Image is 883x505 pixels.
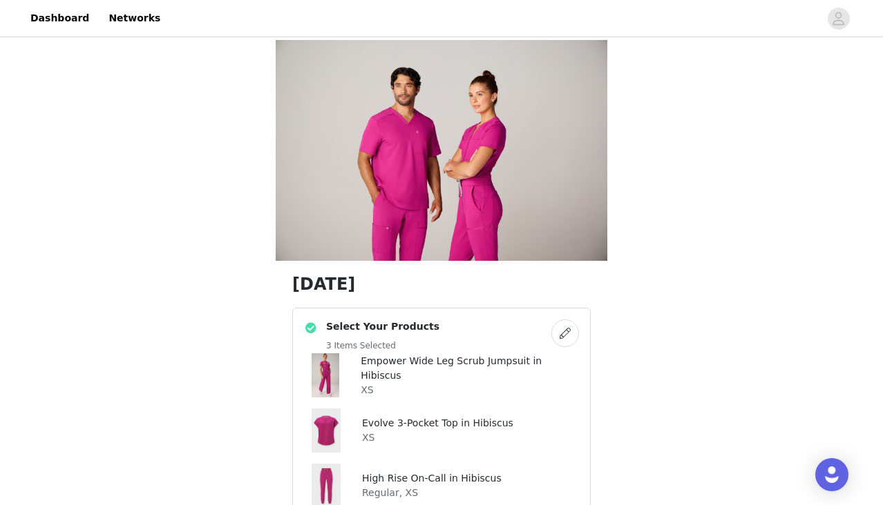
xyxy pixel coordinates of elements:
[362,486,502,500] p: Regular, XS
[292,272,591,297] h1: [DATE]
[832,8,845,30] div: avatar
[362,430,513,445] p: XS
[326,339,439,352] h5: 3 Items Selected
[22,3,97,34] a: Dashboard
[362,471,502,486] h4: High Rise On-Call in Hibiscus
[312,408,341,453] img: Evolve 3-Pocket Top in Hibiscus
[276,40,607,261] img: campaign image
[362,416,513,430] h4: Evolve 3-Pocket Top in Hibiscus
[361,354,579,383] h4: Empower Wide Leg Scrub Jumpsuit in Hibiscus
[326,319,439,334] h4: Select Your Products
[815,458,848,491] div: Open Intercom Messenger
[361,383,579,397] p: XS
[100,3,169,34] a: Networks
[312,353,340,397] img: Empower Wide Leg Scrub Jumpsuit in Hibiscus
